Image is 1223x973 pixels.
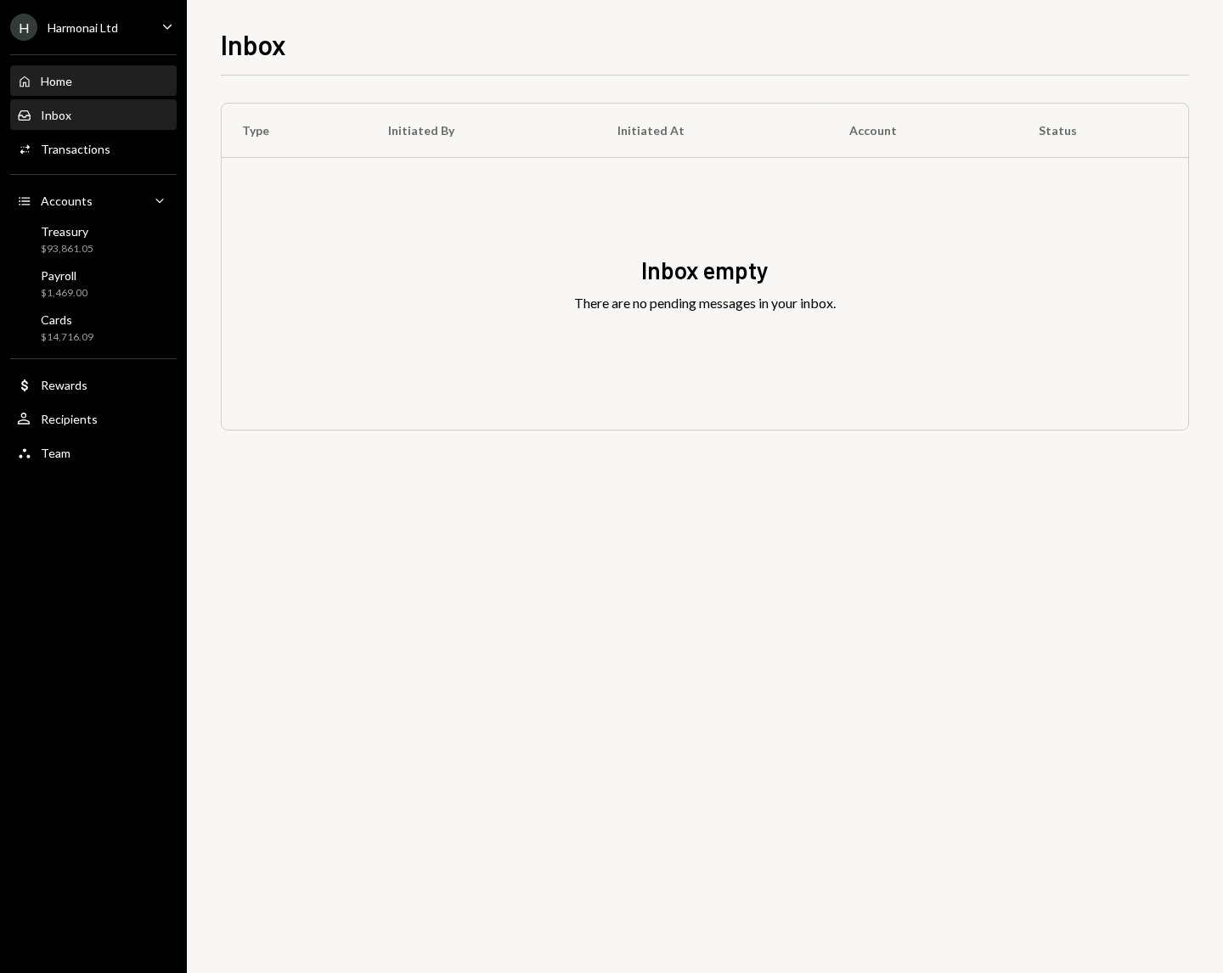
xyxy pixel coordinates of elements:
h1: Inbox [221,27,286,61]
div: $14,716.09 [41,330,93,345]
a: Treasury$93,861.05 [10,219,177,260]
a: Payroll$1,469.00 [10,263,177,304]
th: Status [1018,104,1188,158]
div: Cards [41,312,93,327]
div: Rewards [41,378,87,392]
div: Transactions [41,142,110,156]
div: H [10,14,37,41]
th: Type [222,104,368,158]
a: Inbox [10,99,177,130]
a: Accounts [10,185,177,216]
a: Transactions [10,133,177,164]
div: $93,861.05 [41,242,93,256]
a: Recipients [10,403,177,434]
div: Inbox empty [641,254,769,287]
div: Inbox [41,108,71,122]
div: Home [41,74,72,88]
a: Rewards [10,369,177,400]
div: $1,469.00 [41,286,87,301]
a: Team [10,437,177,468]
a: Home [10,65,177,96]
th: Initiated By [368,104,598,158]
th: Account [829,104,1018,158]
div: There are no pending messages in your inbox. [574,293,836,313]
a: Cards$14,716.09 [10,307,177,348]
div: Team [41,446,70,460]
div: Payroll [41,268,87,283]
div: Treasury [41,224,93,239]
div: Recipients [41,412,98,426]
div: Harmonai Ltd [48,20,118,35]
th: Initiated At [597,104,829,158]
div: Accounts [41,194,93,208]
